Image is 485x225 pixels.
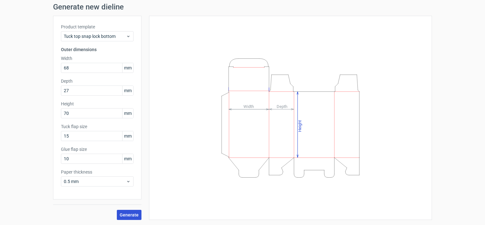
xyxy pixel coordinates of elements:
[61,169,134,175] label: Paper thickness
[61,46,134,53] h3: Outer dimensions
[64,178,126,185] span: 0.5 mm
[61,24,134,30] label: Product template
[120,213,139,217] span: Generate
[53,3,432,11] h1: Generate new dieline
[243,104,254,109] tspan: Width
[122,131,133,141] span: mm
[64,33,126,39] span: Tuck top snap lock bottom
[61,146,134,152] label: Glue flap size
[122,109,133,118] span: mm
[61,55,134,62] label: Width
[122,86,133,95] span: mm
[61,78,134,84] label: Depth
[117,210,141,220] button: Generate
[277,104,287,109] tspan: Depth
[61,101,134,107] label: Height
[122,63,133,73] span: mm
[122,154,133,163] span: mm
[297,120,302,132] tspan: Height
[61,123,134,130] label: Tuck flap size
